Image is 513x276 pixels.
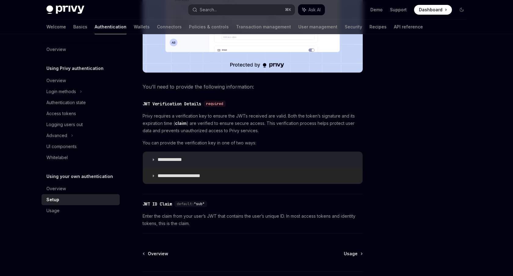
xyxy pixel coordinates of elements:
button: Search...⌘K [188,4,295,15]
div: Usage [46,207,60,214]
a: Support [390,7,407,13]
a: Overview [42,75,120,86]
a: Policies & controls [189,20,229,34]
a: Connectors [157,20,182,34]
button: Ask AI [298,4,325,15]
div: Advanced [46,132,67,139]
a: Dashboard [414,5,452,15]
span: "sub" [194,202,205,206]
a: Demo [370,7,383,13]
div: Overview [46,77,66,84]
span: default: [177,202,194,206]
div: Search... [200,6,217,13]
div: Whitelabel [46,154,68,161]
a: UI components [42,141,120,152]
a: Setup [42,194,120,205]
span: You can provide the verification key in one of two ways: [143,139,363,147]
h5: Using your own authentication [46,173,113,180]
a: Whitelabel [42,152,120,163]
a: Overview [42,183,120,194]
a: Wallets [134,20,150,34]
div: Overview [46,46,66,53]
div: Login methods [46,88,76,95]
a: Transaction management [236,20,291,34]
span: You’ll need to provide the following information: [143,82,363,91]
div: required [204,101,226,107]
a: claim [175,121,187,126]
span: Ask AI [308,7,321,13]
span: Overview [148,251,168,257]
span: ⌘ K [285,7,291,12]
span: Privy requires a verification key to ensure the JWTs received are valid. Both the token’s signatu... [143,112,363,134]
a: Security [345,20,362,34]
h5: Using Privy authentication [46,65,104,72]
div: UI components [46,143,77,150]
button: Toggle dark mode [457,5,467,15]
span: Dashboard [419,7,442,13]
a: Logging users out [42,119,120,130]
a: API reference [394,20,423,34]
div: Setup [46,196,59,203]
div: Overview [46,185,66,192]
div: Logging users out [46,121,83,128]
a: Authentication state [42,97,120,108]
a: User management [298,20,337,34]
a: Access tokens [42,108,120,119]
a: Recipes [369,20,387,34]
a: Usage [344,251,362,257]
div: Authentication state [46,99,86,106]
a: Welcome [46,20,66,34]
div: JWT Verification Details [143,101,201,107]
a: Overview [42,44,120,55]
a: Authentication [95,20,126,34]
a: Basics [73,20,87,34]
a: Usage [42,205,120,216]
a: Overview [143,251,168,257]
div: Access tokens [46,110,76,117]
div: JWT ID Claim [143,201,172,207]
img: dark logo [46,5,84,14]
span: Enter the claim from your user’s JWT that contains the user’s unique ID. In most access tokens an... [143,212,363,227]
span: Usage [344,251,358,257]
